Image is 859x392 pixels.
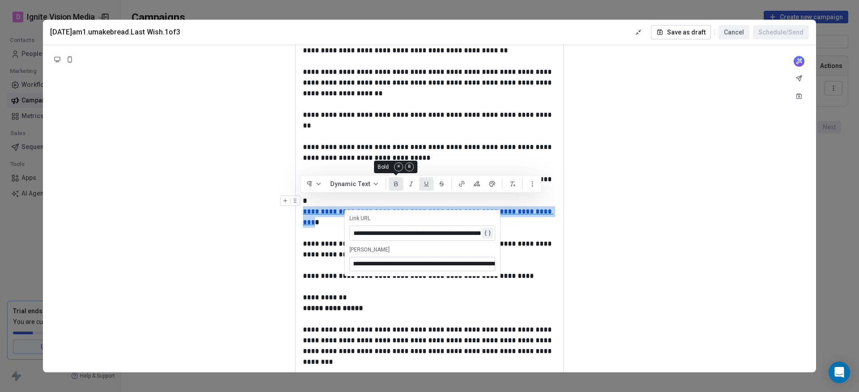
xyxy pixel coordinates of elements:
button: Dynamic Text [327,177,383,191]
span: Bold [378,163,389,170]
div: Open Intercom Messenger [829,362,850,383]
kbd: ⌘ [394,162,403,171]
div: [PERSON_NAME] [349,246,495,253]
button: Schedule/Send [753,25,809,39]
button: Save as draft [651,25,711,39]
kbd: B [405,162,414,171]
div: Link URL [349,215,495,222]
button: Cancel [719,25,749,39]
span: [DATE]am1.umakebread.Last Wish.1of3 [50,27,180,38]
